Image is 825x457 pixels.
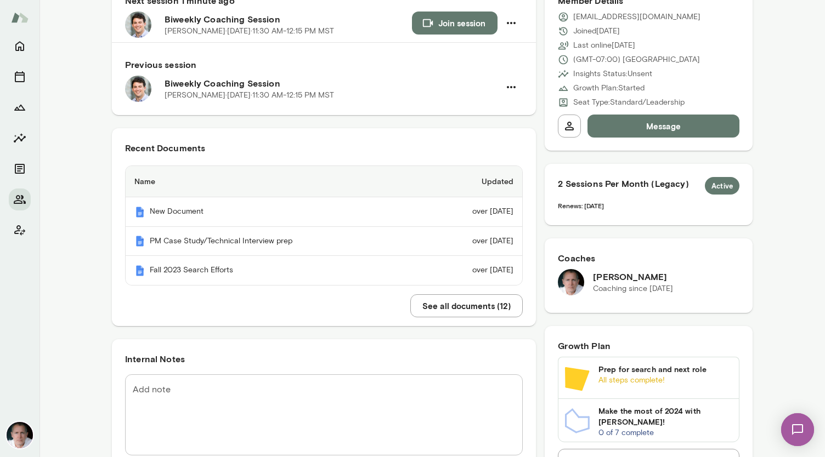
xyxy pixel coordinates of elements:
span: Renews: [DATE] [558,202,604,209]
p: [PERSON_NAME] · [DATE] · 11:30 AM-12:15 PM MST [165,90,334,101]
th: PM Case Study/Technical Interview prep [126,227,423,256]
h6: 2 Sessions Per Month (Legacy) [558,177,739,195]
td: over [DATE] [423,227,522,256]
td: over [DATE] [423,197,522,227]
button: Join session [412,12,498,35]
h6: Prep for search and next role [598,364,732,375]
p: (GMT-07:00) [GEOGRAPHIC_DATA] [573,54,700,65]
th: Name [126,166,423,197]
p: [EMAIL_ADDRESS][DOMAIN_NAME] [573,12,700,22]
h6: Make the most of 2024 with [PERSON_NAME]! [598,405,732,427]
button: Documents [9,158,31,180]
th: Fall 2023 Search Efforts [126,256,423,285]
h6: Coaches [558,252,739,265]
h6: Growth Plan [558,339,739,352]
button: See all documents (12) [410,294,523,317]
h6: Recent Documents [125,141,523,155]
img: Mento [11,7,29,28]
h6: [PERSON_NAME] [593,270,673,283]
button: Growth Plan [9,96,31,118]
td: over [DATE] [423,256,522,285]
p: Growth Plan: Started [573,83,645,94]
button: Message [587,115,739,138]
h6: Biweekly Coaching Session [165,77,500,90]
button: Sessions [9,66,31,88]
p: Insights Status: Unsent [573,68,652,79]
img: Mento [134,207,145,218]
h6: Internal Notes [125,352,523,365]
img: Mento [134,265,145,276]
p: 0 of 7 complete [598,427,732,438]
img: Mento [134,236,145,247]
p: Seat Type: Standard/Leadership [573,97,685,108]
th: Updated [423,166,522,197]
p: Coaching since [DATE] [593,283,673,294]
img: Mike Lane [558,269,584,295]
button: Client app [9,219,31,241]
th: New Document [126,197,423,227]
p: Last online [DATE] [573,40,635,51]
button: Insights [9,127,31,149]
p: Joined [DATE] [573,26,620,37]
h6: Previous session [125,58,523,71]
button: Members [9,188,31,210]
p: [PERSON_NAME] · [DATE] · 11:30 AM-12:15 PM MST [165,26,334,37]
img: Mike Lane [7,422,33,448]
span: Active [705,181,739,192]
button: Home [9,35,31,57]
p: All steps complete! [598,375,732,386]
h6: Biweekly Coaching Session [165,13,412,26]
